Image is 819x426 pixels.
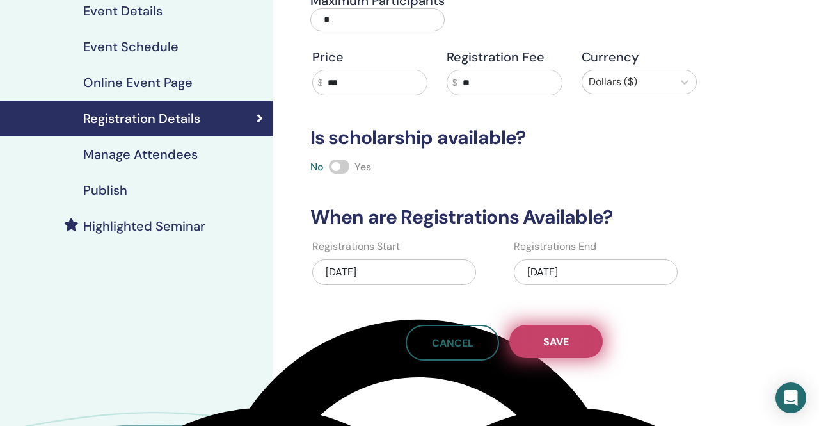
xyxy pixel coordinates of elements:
[514,239,596,254] label: Registrations End
[452,76,457,90] span: $
[83,75,193,90] h4: Online Event Page
[310,160,324,174] span: No
[83,218,205,234] h4: Highlighted Seminar
[543,335,569,348] span: Save
[509,325,603,358] button: Save
[514,259,678,285] div: [DATE]
[303,126,706,149] h3: Is scholarship available?
[83,111,200,126] h4: Registration Details
[354,160,371,174] span: Yes
[310,8,445,31] input: Maximum Participants
[83,147,198,162] h4: Manage Attendees
[83,183,127,198] h4: Publish
[312,49,427,65] h4: Price
[312,239,400,254] label: Registrations Start
[432,336,473,350] span: Cancel
[312,259,476,285] div: [DATE]
[83,39,179,54] h4: Event Schedule
[582,49,697,65] h4: Currency
[447,49,562,65] h4: Registration Fee
[83,3,163,19] h4: Event Details
[303,206,706,229] h3: When are Registrations Available?
[775,382,806,413] div: Open Intercom Messenger
[406,325,499,361] a: Cancel
[318,76,323,90] span: $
